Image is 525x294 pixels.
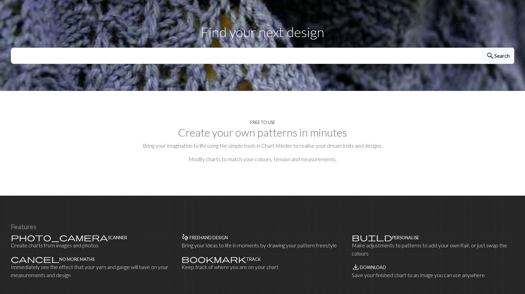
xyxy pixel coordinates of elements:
p: Find your next design [11,22,514,42]
p: Keep track of where you are on your chart [181,263,344,271]
span: photo_camera [11,232,108,242]
span: save_alt [352,262,360,272]
h4: No more maths [59,257,94,262]
h4: Scanner [108,235,127,240]
h3: Features [11,223,514,230]
span: gesture [181,232,189,242]
span: bookmark [181,254,246,264]
span: cancel [11,254,59,264]
h4: Personalise [392,235,419,240]
h4: Download [360,265,386,270]
p: Immediately see the effect that your yarn and gauge will have on your measurements and design [11,263,173,279]
p: Bring your imagination to life using the simple tools in Chart Minder to realise your dream knits... [11,142,514,150]
h4: Free to use [250,120,275,125]
span: search [486,51,494,60]
p: Bring your ideas to life in moments by drawing your pattern freestyle [181,241,344,249]
p: Make adjustments to patterns to add your own flair, or just swap the colours [352,241,514,258]
p: Modify charts to match your colours, tension and measurements. [11,155,514,163]
h4: Freehand design [189,235,228,240]
p: Save your finished chart to an image you can use anywhere [352,271,514,279]
span: build [352,232,392,242]
button: Search [482,48,514,64]
h4: Track [246,257,261,262]
p: Create charts from images and photos [11,241,173,249]
h2: Create your own patterns in minutes [11,126,514,139]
